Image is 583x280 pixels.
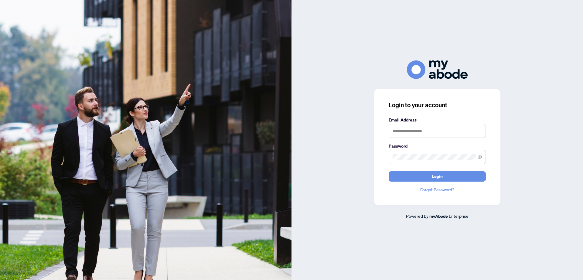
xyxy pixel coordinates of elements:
[389,143,486,149] label: Password
[389,171,486,182] button: Login
[407,60,468,79] img: ma-logo
[389,117,486,123] label: Email Address
[478,155,482,159] span: eye-invisible
[389,101,486,109] h3: Login to your account
[406,213,428,219] span: Powered by
[432,172,443,181] span: Login
[429,213,448,220] a: myAbode
[449,213,469,219] span: Enterprise
[389,186,486,193] a: Forgot Password?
